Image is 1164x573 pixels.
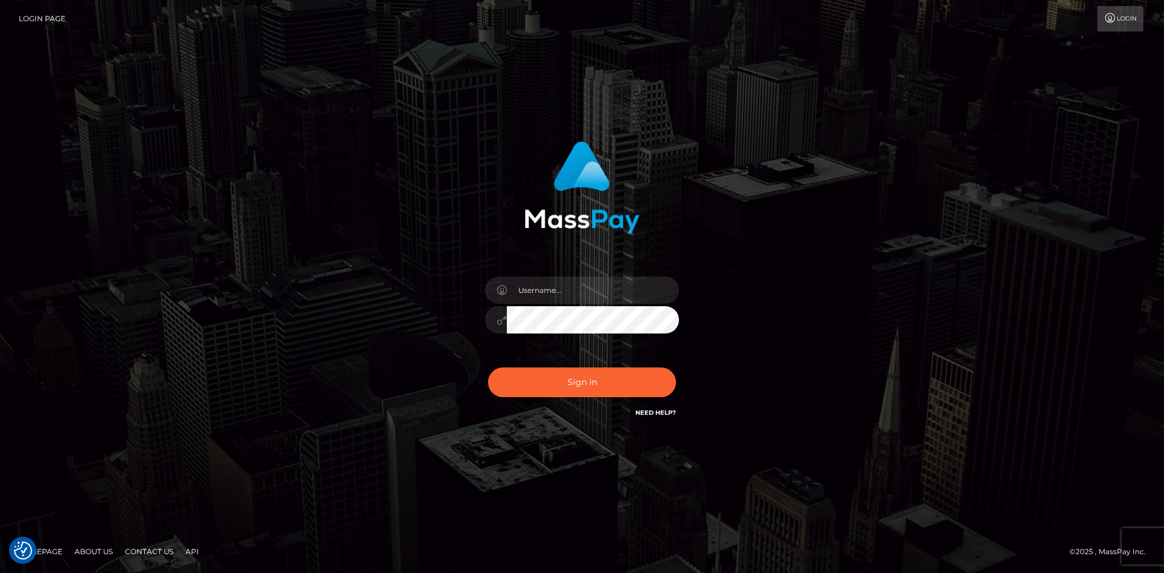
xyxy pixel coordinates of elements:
[635,409,676,417] a: Need Help?
[181,542,204,561] a: API
[1069,545,1155,558] div: © 2025 , MassPay Inc.
[14,541,32,560] button: Consent Preferences
[507,276,679,304] input: Username...
[488,367,676,397] button: Sign in
[1097,6,1143,32] a: Login
[19,6,65,32] a: Login Page
[14,541,32,560] img: Revisit consent button
[70,542,118,561] a: About Us
[120,542,178,561] a: Contact Us
[524,141,640,234] img: MassPay Login
[13,542,67,561] a: Homepage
